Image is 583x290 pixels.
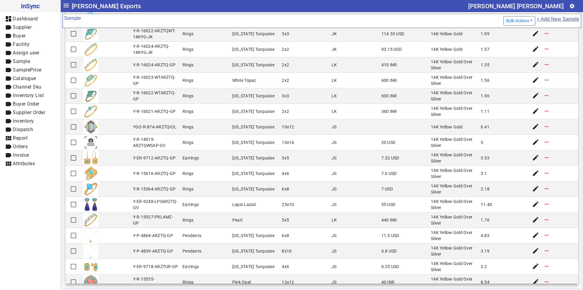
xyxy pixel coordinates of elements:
img: comingsoon.png [83,135,98,150]
span: Attributes [13,161,35,166]
div: YGO-R-874-ARZTQIOL [133,124,177,130]
div: JS [332,124,337,130]
div: 3x3 [282,93,289,99]
div: 14K Yellow Gold Over Silver [431,74,477,86]
div: JS [332,155,337,161]
mat-icon: edit [532,154,539,161]
div: 1.11 [481,108,489,114]
div: Y-R-14019-ARZTQWSAP-GV [133,136,179,148]
div: 7 USD [381,186,393,192]
img: c12f347a-f313-43bd-a4e8-cf009485f07f [83,88,98,103]
div: Rings [182,77,193,83]
div: 40 INR [381,279,395,285]
div: 14K Yellow Gold Over Silver [431,105,477,117]
div: 10x12 [282,124,294,130]
mat-icon: remove_[MEDICAL_DATA] [543,76,550,84]
div: 14K Yellow Gold [431,124,462,130]
span: Buyer [13,33,26,39]
div: LK [332,93,337,99]
div: 7.6 USD [381,170,397,176]
div: [US_STATE] Turquoise [232,170,274,176]
span: Report [13,135,28,141]
div: Earrings [182,155,199,161]
div: 7.32 USD [381,155,399,161]
div: Y-P-4864-ARZTQ-GP [133,232,173,239]
div: Rings [182,170,193,176]
div: 14K Yellow Gold Over Silver [431,59,477,71]
div: 25x10 [282,201,294,208]
div: [US_STATE] Turquoise [232,31,274,37]
mat-icon: label [5,92,12,99]
div: 14K Yellow Gold Over Silver [431,90,477,102]
mat-icon: label [5,83,12,91]
div: 360 INR [381,108,397,114]
div: 14K Yellow Gold Over Silver [431,276,477,288]
div: Lapis Lazuli [232,201,256,208]
div: 14K Yellow Gold Over Silver [431,245,477,257]
div: JS [332,170,337,176]
div: JS [332,279,337,285]
mat-icon: view_module [5,160,12,167]
span: Facility [13,41,29,47]
div: [PERSON_NAME] [PERSON_NAME] [468,1,564,11]
div: 14K Yellow Gold Over Silver [431,183,477,195]
img: b0907825-7f4f-4cb7-a5f3-eb7f52af929d [83,26,98,41]
div: 3.1 [481,170,487,176]
mat-icon: edit [532,201,539,208]
div: 11.5 USD [381,232,399,239]
mat-icon: remove_[MEDICAL_DATA] [543,92,550,99]
a: + Add New Sample [536,15,580,26]
mat-icon: label [5,24,12,31]
div: Y-R-16022-WTARZTQ-GP [133,90,179,102]
mat-icon: label [5,49,12,57]
mat-icon: label [5,75,12,82]
div: 14K Yellow Gold Over Silver [431,214,477,226]
div: 4x6 [282,264,289,270]
div: 114.53 USD [381,31,404,37]
div: JS [332,139,337,145]
span: Channel Sku [13,84,42,90]
mat-icon: settings [569,3,575,9]
img: 3fa6f104-b697-4649-b654-f5bf15d162d0 [83,57,98,72]
mat-icon: remove_[MEDICAL_DATA] [543,263,550,270]
div: LK [332,217,337,223]
div: JS [332,201,337,208]
div: 10x14 [282,139,294,145]
div: [US_STATE] Turquoise [232,139,274,145]
mat-icon: remove_[MEDICAL_DATA] [543,123,550,130]
img: f1fe3c3f-687a-412e-b822-0ee12bf918db [83,119,98,135]
button: Bulk Actions [503,16,536,26]
mat-icon: label [5,152,12,159]
div: 55 USD [381,201,396,208]
div: LK [332,77,337,83]
div: 14K Yellow Gold Over Silver [431,167,477,180]
span: Dashboard [13,16,38,22]
mat-icon: edit [532,278,539,285]
div: Y-R-15927-PRLAMZ-GP [133,214,179,226]
div: 14K Yellow Gold [431,46,462,52]
img: 32173525-0968-4fb1-bca2-3d73fb465201 [83,166,98,181]
img: a39093a5-beab-4d17-ae45-cc953069f12a [83,181,98,197]
img: 754d2f8c-a472-4c42-841c-796e109cff75 [83,104,98,119]
div: 14K Yellow Gold Over Silver [431,229,477,242]
mat-icon: remove_[MEDICAL_DATA] [543,247,550,254]
div: JK [332,46,337,52]
div: 4x6 [282,170,289,176]
div: Y-ER-9718-ARZTUR-GP [133,264,178,270]
div: Rings [182,217,193,223]
mat-icon: label [5,126,12,133]
div: 20 USD [381,139,396,145]
div: Y-R-16024-ARZTQ-14KYG-JK [133,43,179,55]
div: [US_STATE] Turquoise [232,46,274,52]
div: Pendants [182,232,201,239]
div: 6x8 [282,186,289,192]
mat-icon: dashboard [5,15,12,23]
mat-icon: remove_[MEDICAL_DATA] [543,61,550,68]
span: Invoice [13,152,29,158]
span: Supplier [13,24,32,30]
mat-icon: remove_[MEDICAL_DATA] [543,138,550,146]
div: Y-R-16021-ARZTQ-GP [133,108,176,114]
mat-icon: edit [532,45,539,53]
div: Rings [182,46,193,52]
mat-icon: label [5,41,12,48]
